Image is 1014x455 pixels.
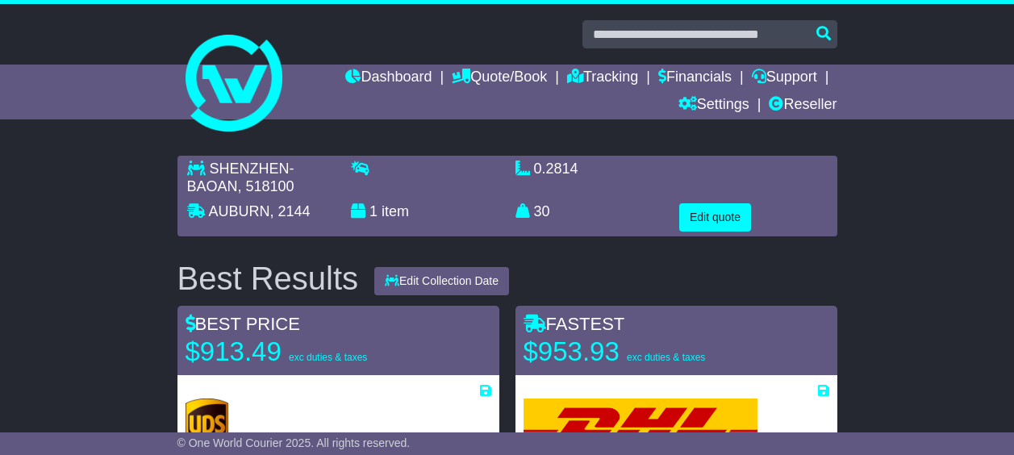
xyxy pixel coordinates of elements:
img: DHL: Express Worldwide Import [524,399,757,450]
span: exc duties & taxes [289,352,367,363]
a: Settings [678,92,749,119]
span: FASTEST [524,314,625,334]
div: Best Results [169,261,367,296]
span: 30 [534,203,550,219]
a: Tracking [567,65,638,92]
span: 1 [369,203,378,219]
span: , 518100 [238,178,294,194]
span: BEST PRICE [186,314,300,334]
a: Support [752,65,817,92]
span: SHENZHEN-BAOAN [187,161,294,194]
button: Edit quote [679,203,751,232]
a: Dashboard [345,65,432,92]
button: Edit Collection Date [374,267,509,295]
img: UPS (new): Express Saver Import [186,399,229,450]
span: 0.2814 [534,161,578,177]
span: exc duties & taxes [627,352,705,363]
a: Financials [658,65,732,92]
span: AUBURN [209,203,270,219]
p: $913.49 [186,336,387,368]
span: item [382,203,409,219]
p: $953.93 [524,336,725,368]
span: , 2144 [270,203,311,219]
a: Quote/Book [452,65,547,92]
a: Reseller [769,92,837,119]
span: © One World Courier 2025. All rights reserved. [177,436,411,449]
